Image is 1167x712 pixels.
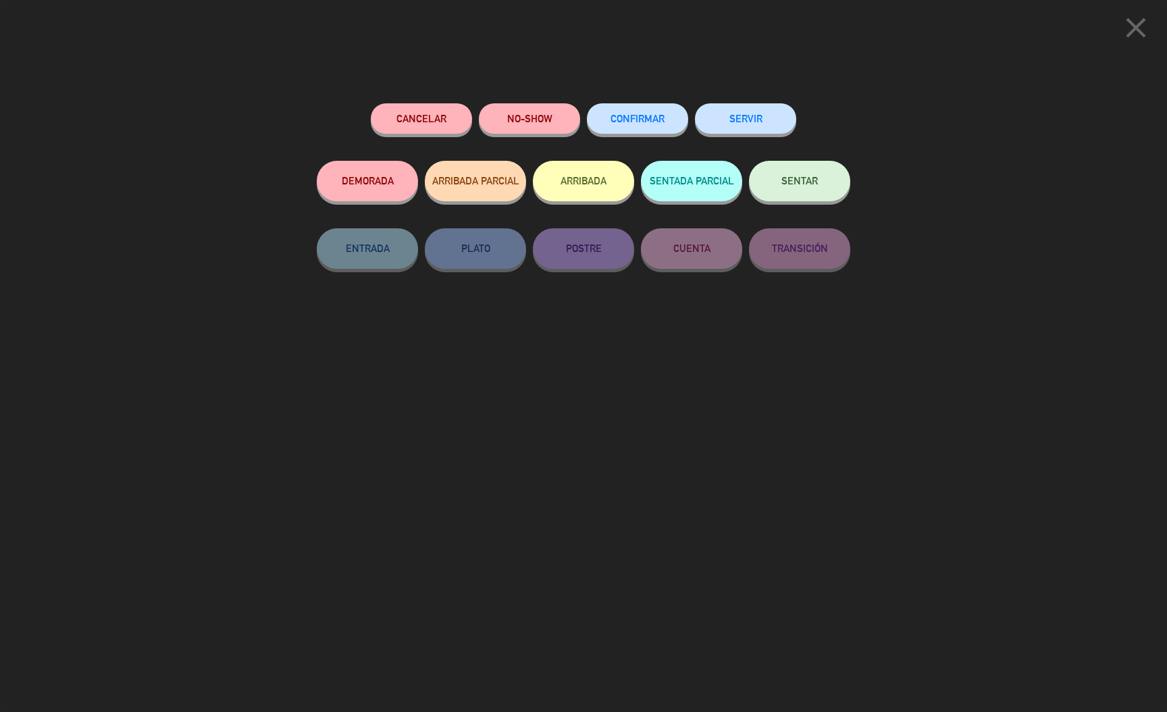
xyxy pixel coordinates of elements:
[641,228,742,269] button: CUENTA
[781,175,818,186] span: SENTAR
[749,161,850,201] button: SENTAR
[749,228,850,269] button: TRANSICIÓN
[432,175,519,186] span: ARRIBADA PARCIAL
[641,161,742,201] button: SENTADA PARCIAL
[479,103,580,134] button: NO-SHOW
[1115,10,1157,50] button: close
[425,228,526,269] button: PLATO
[533,161,634,201] button: ARRIBADA
[371,103,472,134] button: Cancelar
[533,228,634,269] button: POSTRE
[425,161,526,201] button: ARRIBADA PARCIAL
[695,103,796,134] button: SERVIR
[317,228,418,269] button: ENTRADA
[587,103,688,134] button: CONFIRMAR
[1119,11,1153,45] i: close
[611,113,665,124] span: CONFIRMAR
[317,161,418,201] button: DEMORADA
